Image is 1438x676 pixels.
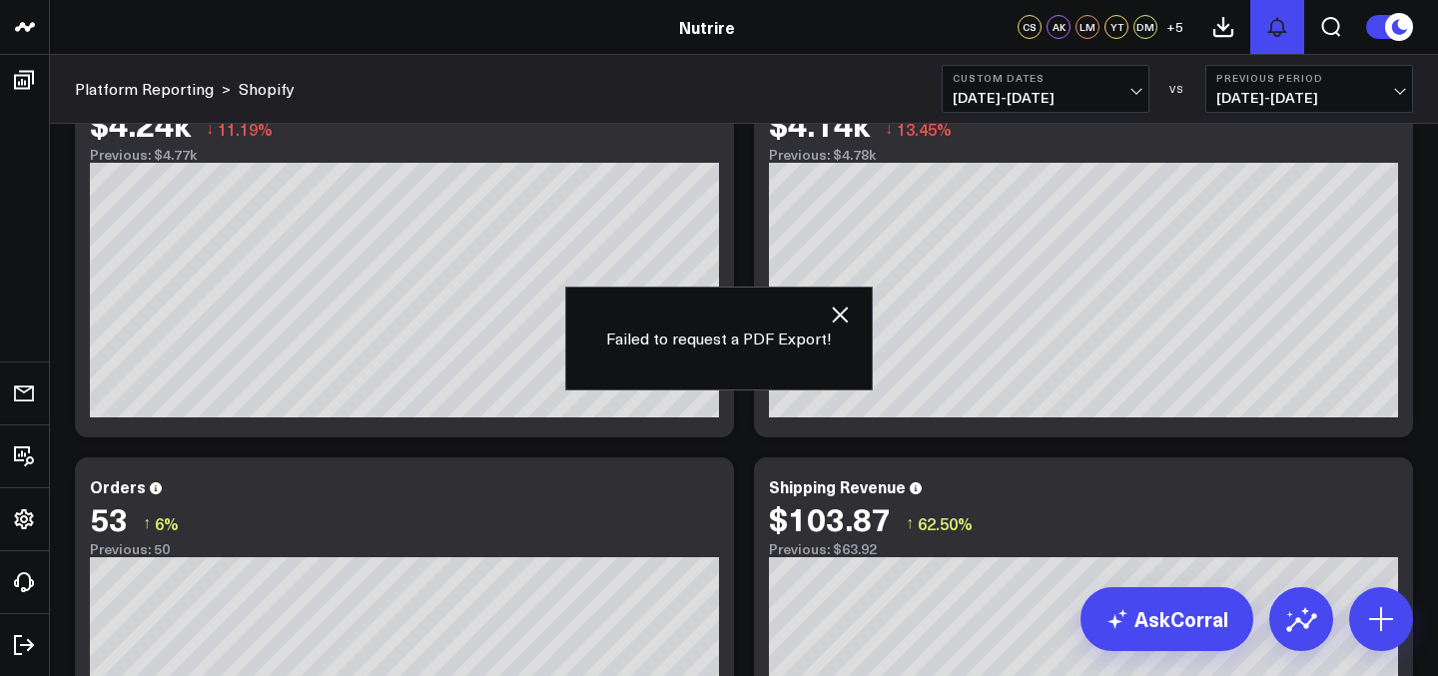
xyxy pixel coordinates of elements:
div: LM [1076,15,1099,39]
span: ↑ [906,510,914,536]
button: Custom Dates[DATE]-[DATE] [942,65,1149,113]
a: Nutrire [679,16,735,38]
b: Previous Period [1216,72,1402,84]
span: 11.19% [218,118,273,140]
button: +5 [1162,15,1186,39]
div: CS [1018,15,1042,39]
div: Previous: $63.92 [769,541,1398,557]
a: Platform Reporting [75,78,214,100]
div: $4.24k [90,106,191,142]
a: AskCorral [1080,587,1253,651]
div: VS [1159,83,1195,95]
div: Previous: $4.78k [769,147,1398,163]
div: $4.14k [769,106,870,142]
span: 13.45% [897,118,952,140]
div: Previous: $4.77k [90,147,719,163]
div: AK [1047,15,1071,39]
button: Previous Period[DATE]-[DATE] [1205,65,1413,113]
div: Orders [90,475,146,497]
div: $103.87 [769,500,891,536]
span: 6% [155,512,179,534]
p: Failed to request a PDF Export! [606,328,832,349]
span: 62.50% [918,512,973,534]
div: DM [1133,15,1157,39]
span: ↓ [885,116,893,142]
b: Custom Dates [953,72,1138,84]
span: ↑ [143,510,151,536]
div: Shipping Revenue [769,475,906,497]
div: YT [1104,15,1128,39]
div: Previous: 50 [90,541,719,557]
div: > [75,78,231,100]
span: + 5 [1166,20,1183,34]
a: Shopify [239,78,295,100]
span: ↓ [206,116,214,142]
span: [DATE] - [DATE] [953,90,1138,106]
span: [DATE] - [DATE] [1216,90,1402,106]
div: 53 [90,500,128,536]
